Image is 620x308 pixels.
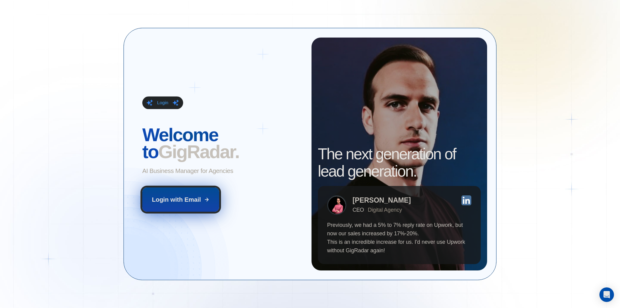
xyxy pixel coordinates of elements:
h2: The next generation of lead generation. [318,146,481,180]
div: Digital Agency [368,207,402,213]
h2: ‍ GigRadar. [142,126,302,161]
p: Previously, we had a 5% to 7% reply rate on Upwork, but now our sales increased by 17%-20%. This ... [327,221,472,255]
div: Login with Email [152,195,201,204]
span: Welcome to [142,124,218,162]
button: Login with Email [142,187,219,211]
div: Open Intercom Messenger [599,287,614,302]
p: AI Business Manager for Agencies [142,167,233,175]
div: CEO [352,207,364,213]
div: [PERSON_NAME] [352,197,411,204]
div: Login [157,100,168,106]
